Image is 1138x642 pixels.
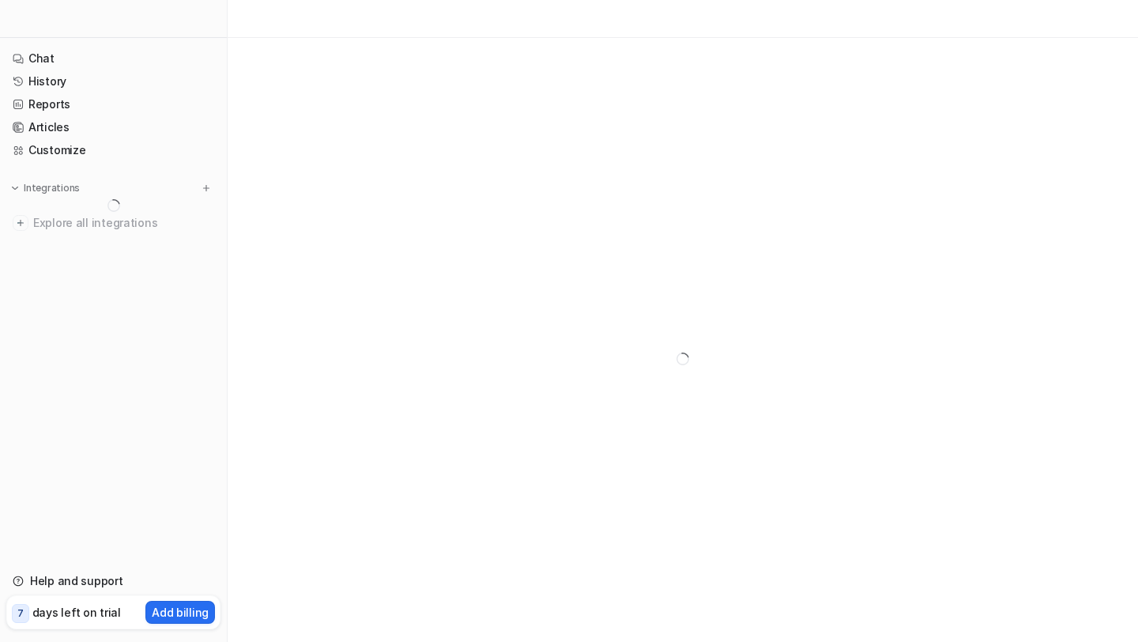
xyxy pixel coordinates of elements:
[24,182,80,194] p: Integrations
[32,604,121,621] p: days left on trial
[9,183,21,194] img: expand menu
[17,606,24,621] p: 7
[152,604,209,621] p: Add billing
[6,212,220,234] a: Explore all integrations
[6,47,220,70] a: Chat
[13,215,28,231] img: explore all integrations
[6,70,220,93] a: History
[6,180,85,196] button: Integrations
[6,93,220,115] a: Reports
[201,183,212,194] img: menu_add.svg
[33,210,214,236] span: Explore all integrations
[6,116,220,138] a: Articles
[6,139,220,161] a: Customize
[6,570,220,592] a: Help and support
[145,601,215,624] button: Add billing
